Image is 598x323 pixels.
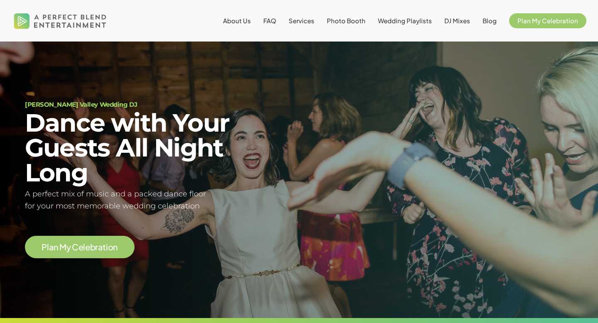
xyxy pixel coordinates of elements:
[90,243,96,251] span: b
[47,243,49,251] span: l
[509,17,586,24] a: Plan My Celebration
[25,101,289,108] h1: [PERSON_NAME] Valley Wedding DJ
[103,243,106,251] span: t
[378,17,432,24] a: Wedding Playlists
[12,6,109,36] img: A Perfect Blend Entertainment
[98,243,103,251] span: a
[483,17,497,24] a: Blog
[444,17,470,24] a: DJ Mixes
[289,17,314,24] a: Services
[85,243,90,251] span: e
[223,17,251,24] a: About Us
[327,17,365,24] a: Photo Booth
[263,17,276,24] a: FAQ
[95,243,98,251] span: r
[517,17,578,24] span: Plan My Celebration
[25,188,289,212] h5: A perfect mix of music and a packed dance floor for your most memorable wedding celebration
[78,243,83,251] span: e
[42,242,118,252] a: Plan My Celebration
[66,243,71,251] span: y
[42,243,47,251] span: P
[106,243,108,251] span: i
[49,243,54,251] span: a
[59,243,66,251] span: M
[25,110,289,185] h2: Dance with Your Guests All Night Long
[108,243,113,251] span: o
[113,243,118,251] span: n
[83,243,85,251] span: l
[72,243,78,251] span: C
[54,243,59,251] span: n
